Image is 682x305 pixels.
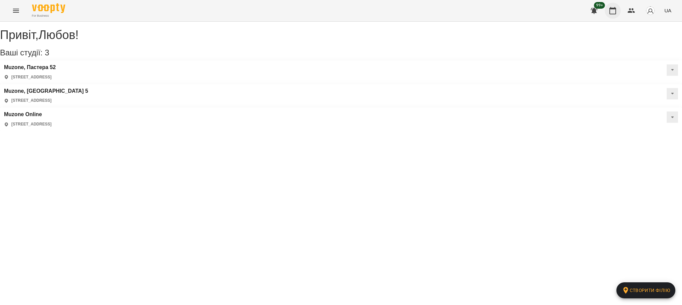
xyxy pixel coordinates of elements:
a: Muzone, [GEOGRAPHIC_DATA] 5 [4,88,88,94]
span: 3 [45,48,49,57]
a: Muzone Online [4,111,52,117]
img: avatar_s.png [646,6,655,15]
img: Voopty Logo [32,3,65,13]
span: UA [664,7,671,14]
a: Muzone, Пастера 52 [4,64,56,70]
span: 99+ [594,2,605,9]
p: [STREET_ADDRESS] [11,98,52,103]
button: UA [662,4,674,17]
p: [STREET_ADDRESS] [11,121,52,127]
p: [STREET_ADDRESS] [11,74,52,80]
span: For Business [32,14,65,18]
button: Menu [8,3,24,19]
